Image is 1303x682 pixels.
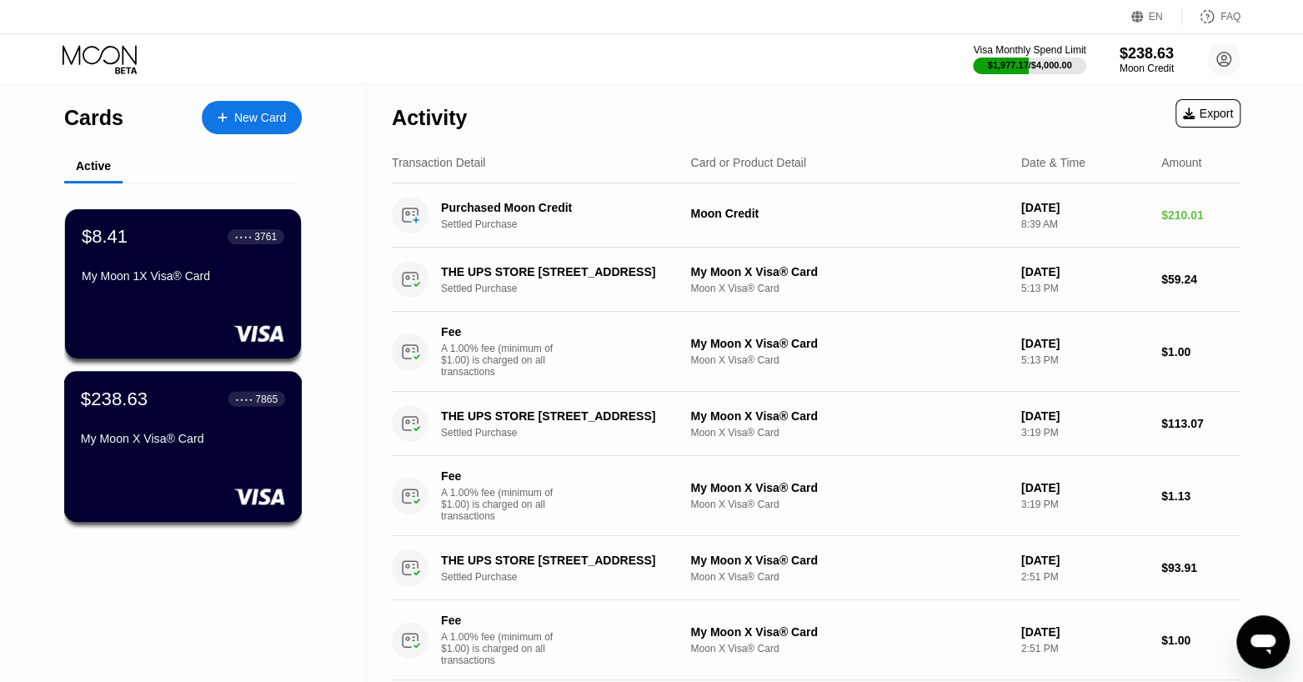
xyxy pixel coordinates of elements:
div: Transaction Detail [392,156,485,169]
div: THE UPS STORE [STREET_ADDRESS]Settled PurchaseMy Moon X Visa® CardMoon X Visa® Card[DATE]3:19 PM$... [392,392,1240,456]
div: EN [1149,11,1163,23]
div: My Moon X Visa® Card [690,481,1007,494]
div: My Moon X Visa® Card [690,554,1007,567]
div: FeeA 1.00% fee (minimum of $1.00) is charged on all transactionsMy Moon X Visa® CardMoon X Visa® ... [392,600,1240,680]
div: Fee [441,614,558,627]
div: FAQ [1220,11,1240,23]
div: [DATE] [1021,554,1148,567]
div: Moon Credit [1120,63,1174,74]
div: THE UPS STORE [STREET_ADDRESS]Settled PurchaseMy Moon X Visa® CardMoon X Visa® Card[DATE]2:51 PM$... [392,536,1240,600]
div: Moon X Visa® Card [690,427,1007,439]
iframe: Button to launch messaging window [1236,615,1290,669]
div: Amount [1161,156,1201,169]
div: Moon X Visa® Card [690,571,1007,583]
div: New Card [234,111,286,125]
div: 3:19 PM [1021,427,1148,439]
div: Moon X Visa® Card [690,643,1007,654]
div: $8.41 [82,226,128,248]
div: A 1.00% fee (minimum of $1.00) is charged on all transactions [441,343,566,378]
div: My Moon X Visa® Card [81,432,285,445]
div: FeeA 1.00% fee (minimum of $1.00) is charged on all transactionsMy Moon X Visa® CardMoon X Visa® ... [392,312,1240,392]
div: THE UPS STORE [STREET_ADDRESS] [441,409,680,423]
div: $238.63Moon Credit [1120,45,1174,74]
div: Moon X Visa® Card [690,499,1007,510]
div: My Moon X Visa® Card [690,337,1007,350]
div: $238.63 [1120,45,1174,63]
div: Card or Product Detail [690,156,806,169]
div: $1.13 [1161,489,1240,503]
div: Active [76,159,111,173]
div: ● ● ● ● [236,396,253,401]
div: Purchased Moon Credit [441,201,680,214]
div: ● ● ● ● [235,234,252,239]
div: My Moon 1X Visa® Card [82,269,284,283]
div: New Card [202,101,302,134]
div: 3:19 PM [1021,499,1148,510]
div: FeeA 1.00% fee (minimum of $1.00) is charged on all transactionsMy Moon X Visa® CardMoon X Visa® ... [392,456,1240,536]
div: 2:51 PM [1021,643,1148,654]
div: $59.24 [1161,273,1240,286]
div: A 1.00% fee (minimum of $1.00) is charged on all transactions [441,487,566,522]
div: My Moon X Visa® Card [690,265,1007,278]
div: [DATE] [1021,481,1148,494]
div: Fee [441,469,558,483]
div: THE UPS STORE [STREET_ADDRESS]Settled PurchaseMy Moon X Visa® CardMoon X Visa® Card[DATE]5:13 PM$... [392,248,1240,312]
div: THE UPS STORE [STREET_ADDRESS] [441,265,680,278]
div: 5:13 PM [1021,354,1148,366]
div: $1,977.17 / $4,000.00 [988,60,1072,70]
div: $113.07 [1161,417,1240,430]
div: Settled Purchase [441,283,698,294]
div: Settled Purchase [441,427,698,439]
div: Visa Monthly Spend Limit [973,44,1085,56]
div: 3761 [254,231,277,243]
div: Visa Monthly Spend Limit$1,977.17/$4,000.00 [973,44,1085,74]
div: [DATE] [1021,265,1148,278]
div: Moon Credit [690,207,1007,220]
div: 8:39 AM [1021,218,1148,230]
div: Fee [441,325,558,338]
div: THE UPS STORE [STREET_ADDRESS] [441,554,680,567]
div: $93.91 [1161,561,1240,574]
div: $1.00 [1161,345,1240,359]
div: Cards [64,106,123,130]
div: $1.00 [1161,634,1240,647]
div: [DATE] [1021,625,1148,639]
div: Settled Purchase [441,571,698,583]
div: 7865 [255,393,278,404]
div: Export [1183,107,1233,120]
div: Date & Time [1021,156,1085,169]
div: $238.63 [81,388,148,409]
div: Purchased Moon CreditSettled PurchaseMoon Credit[DATE]8:39 AM$210.01 [392,183,1240,248]
div: Moon X Visa® Card [690,354,1007,366]
div: A 1.00% fee (minimum of $1.00) is charged on all transactions [441,631,566,666]
div: FAQ [1182,8,1240,25]
div: 2:51 PM [1021,571,1148,583]
div: Export [1175,99,1240,128]
div: [DATE] [1021,337,1148,350]
div: EN [1131,8,1182,25]
div: $8.41● ● ● ●3761My Moon 1X Visa® Card [65,209,301,359]
div: $238.63● ● ● ●7865My Moon X Visa® Card [65,372,301,521]
div: [DATE] [1021,201,1148,214]
div: My Moon X Visa® Card [690,625,1007,639]
div: Moon X Visa® Card [690,283,1007,294]
div: Settled Purchase [441,218,698,230]
div: Activity [392,106,467,130]
div: My Moon X Visa® Card [690,409,1007,423]
div: $210.01 [1161,208,1240,222]
div: 5:13 PM [1021,283,1148,294]
div: [DATE] [1021,409,1148,423]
